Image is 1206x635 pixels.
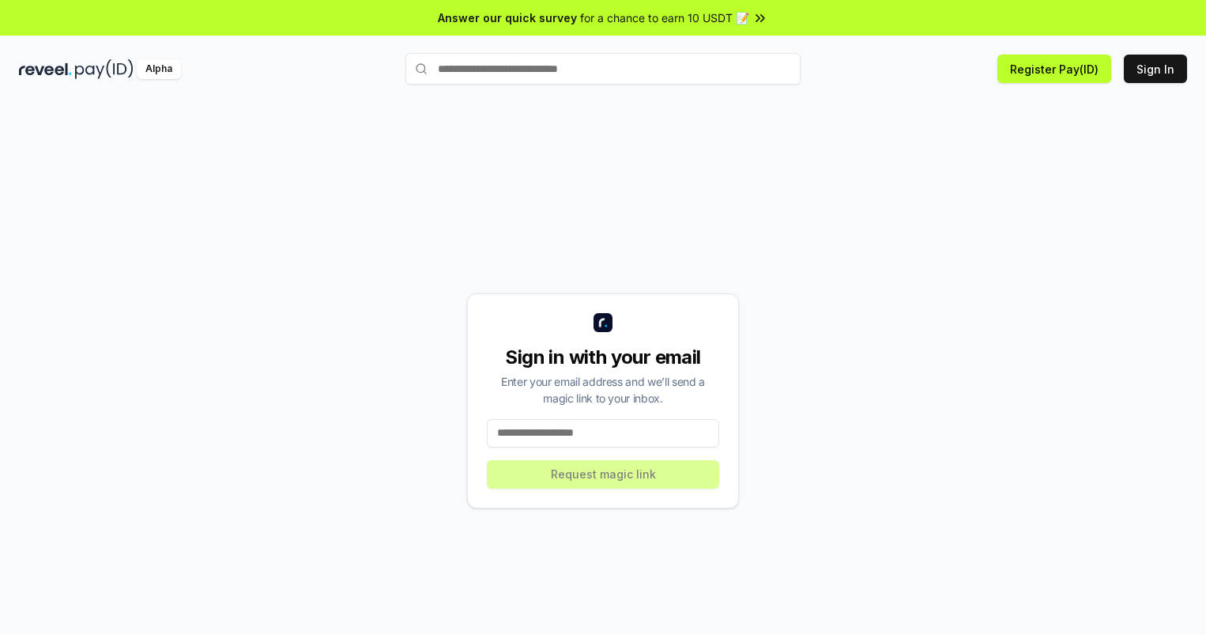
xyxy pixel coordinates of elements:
span: for a chance to earn 10 USDT 📝 [580,9,749,26]
img: logo_small [594,313,612,332]
span: Answer our quick survey [438,9,577,26]
div: Enter your email address and we’ll send a magic link to your inbox. [487,373,719,406]
img: pay_id [75,59,134,79]
button: Register Pay(ID) [997,55,1111,83]
div: Sign in with your email [487,345,719,370]
img: reveel_dark [19,59,72,79]
button: Sign In [1124,55,1187,83]
div: Alpha [137,59,181,79]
